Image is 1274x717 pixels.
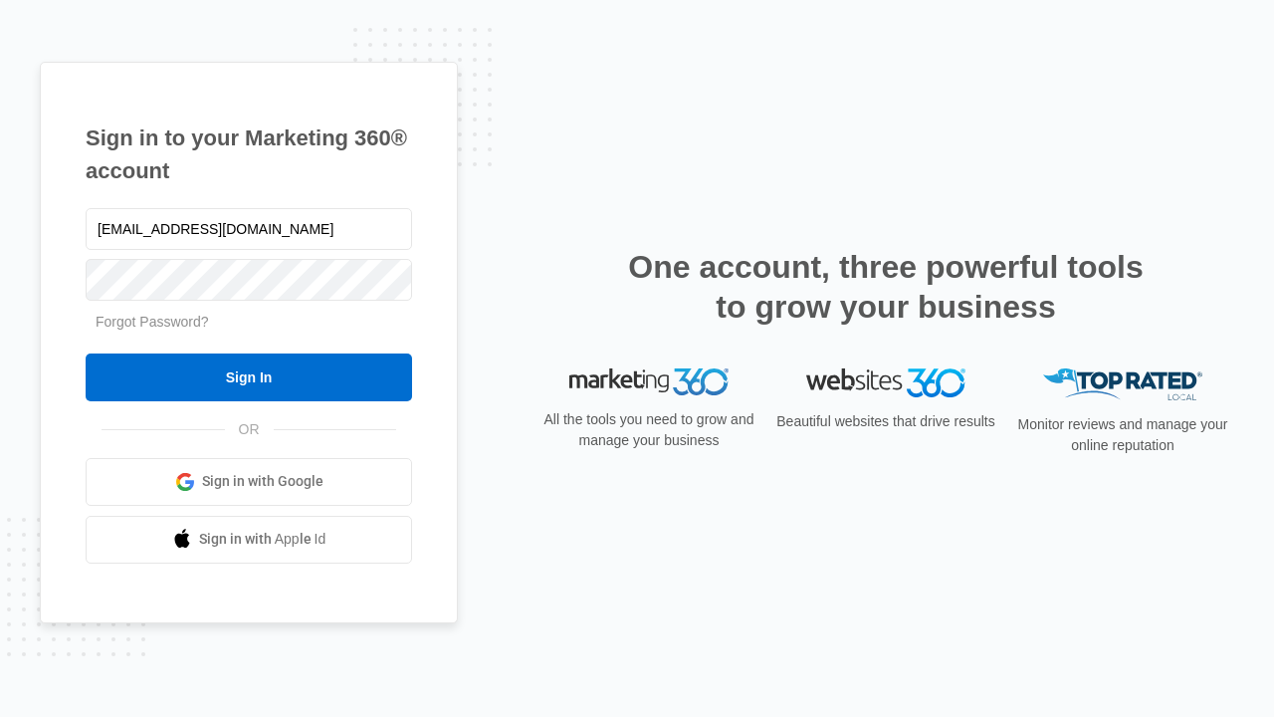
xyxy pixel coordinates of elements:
[96,314,209,330] a: Forgot Password?
[86,121,412,187] h1: Sign in to your Marketing 360® account
[569,368,729,396] img: Marketing 360
[86,208,412,250] input: Email
[806,368,965,397] img: Websites 360
[225,419,274,440] span: OR
[86,516,412,564] a: Sign in with Apple Id
[1043,368,1202,401] img: Top Rated Local
[622,247,1150,327] h2: One account, three powerful tools to grow your business
[86,458,412,506] a: Sign in with Google
[774,411,997,432] p: Beautiful websites that drive results
[199,529,326,550] span: Sign in with Apple Id
[202,471,323,492] span: Sign in with Google
[86,354,412,401] input: Sign In
[1011,414,1234,456] p: Monitor reviews and manage your online reputation
[537,409,760,451] p: All the tools you need to grow and manage your business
